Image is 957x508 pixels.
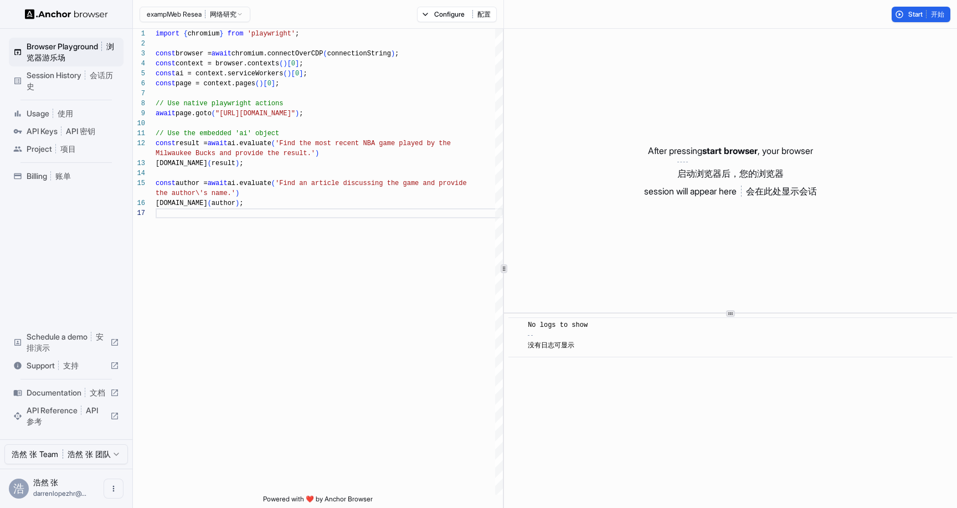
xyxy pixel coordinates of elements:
span: ) [391,50,395,58]
div: Session History 会话历史 [9,66,124,95]
span: ai = context.serviceWorkers [176,70,283,78]
span: ; [275,80,279,88]
div: Browser Playground 浏览器游乐场 [9,38,124,66]
font: 浏览器游乐场 [27,42,114,62]
div: Documentation 文档 [9,384,124,402]
div: 6 [133,79,145,89]
span: chromium.connectOverCDP [231,50,323,58]
span: ) [259,80,263,88]
font: API 密钥 [66,126,95,136]
span: API Keys [27,126,119,137]
span: ; [303,70,307,78]
span: await [208,179,228,187]
span: await [212,50,231,58]
span: API Reference [27,405,106,427]
span: ; [239,199,243,207]
span: ] [295,60,299,68]
div: 10 [133,119,145,129]
p: After pressing , your browser session will appear here [644,144,817,198]
span: const [156,50,176,58]
span: 0 [291,60,295,68]
div: Support 支持 [9,357,124,374]
span: Schedule a demo [27,331,106,353]
font: 配置 [477,10,491,18]
span: author = [176,179,208,187]
span: Project [27,143,119,155]
span: Start [908,10,945,19]
span: 'Find the most recent NBA game played by the [275,140,451,147]
div: 12 [133,138,145,148]
font: 开始 [931,10,944,18]
div: 16 [133,198,145,208]
div: 13 [133,158,145,168]
span: ) [235,189,239,197]
span: const [156,140,176,147]
span: 浩然 张 [33,478,58,487]
font: 启动浏览器后，您的浏览器 [677,168,784,179]
span: connectionString [327,50,391,58]
font: 会在此处显示会话 [746,186,817,197]
span: } [219,30,223,38]
span: ( [283,70,287,78]
button: Configure [417,7,497,22]
span: ( [212,110,215,117]
span: result = [176,140,208,147]
div: API Keys API 密钥 [9,122,124,140]
span: const [156,179,176,187]
span: [ [291,70,295,78]
span: Session History [27,70,119,92]
font: 使用 [58,109,73,118]
span: ) [295,110,299,117]
span: chromium [188,30,220,38]
span: await [156,110,176,117]
span: { [183,30,187,38]
div: 4 [133,59,145,69]
div: Schedule a demo 安排演示 [9,328,124,357]
span: Documentation [27,387,106,398]
span: Powered with ❤️ by Anchor Browser [263,495,373,508]
span: Usage [27,108,119,119]
span: // Use the embedded 'ai' object [156,130,279,137]
button: Open menu [104,479,124,499]
span: ( [208,160,212,167]
font: 网络研究 [210,10,236,18]
div: 7 [133,89,145,99]
div: 5 [133,69,145,79]
span: ( [271,140,275,147]
span: Milwaukee Bucks and provide the result.' [156,150,315,157]
span: 'Find an article discussing the game and provide [275,179,467,187]
span: "[URL][DOMAIN_NAME]" [215,110,295,117]
div: 2 [133,39,145,49]
div: 浩 [9,479,29,499]
font: 支持 [63,361,79,370]
div: Project 项目 [9,140,124,158]
span: [ [263,80,267,88]
span: ) [283,60,287,68]
span: ai.evaluate [228,179,271,187]
span: author [212,199,235,207]
font: 文档 [90,388,105,397]
span: from [228,30,244,38]
span: darrenlopezhr@gmail.com [33,489,86,497]
span: No logs to show [528,321,588,350]
div: 17 [133,208,145,218]
span: ​ [514,320,519,331]
span: page = context.pages [176,80,255,88]
span: start browser [702,145,758,156]
span: ; [295,30,299,38]
span: ] [299,70,303,78]
span: ) [287,70,291,78]
span: 'playwright' [248,30,295,38]
span: example: [147,10,168,19]
font: 会话历史 [27,70,113,91]
span: ) [235,160,239,167]
div: 14 [133,168,145,178]
span: ) [235,199,239,207]
span: result [212,160,235,167]
span: import [156,30,179,38]
div: 1 [133,29,145,39]
span: const [156,60,176,68]
span: ai.evaluate [228,140,271,147]
span: ( [255,80,259,88]
span: ; [395,50,399,58]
